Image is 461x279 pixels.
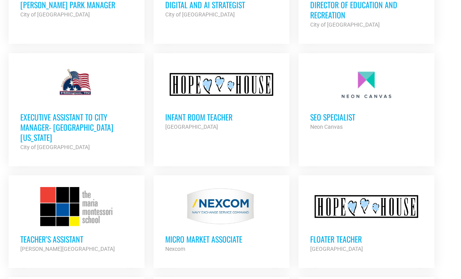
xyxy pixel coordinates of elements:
a: Micro Market Associate Nexcom [154,176,289,266]
strong: [PERSON_NAME][GEOGRAPHIC_DATA] [20,246,115,252]
a: SEO Specialist Neon Canvas [298,54,434,144]
a: Executive Assistant to City Manager- [GEOGRAPHIC_DATA] [US_STATE] City of [GEOGRAPHIC_DATA] [9,54,145,164]
strong: [GEOGRAPHIC_DATA] [310,246,363,252]
strong: City of [GEOGRAPHIC_DATA] [165,12,235,18]
a: Infant Room Teacher [GEOGRAPHIC_DATA] [154,54,289,144]
strong: Neon Canvas [310,124,343,130]
strong: [GEOGRAPHIC_DATA] [165,124,218,130]
strong: Nexcom [165,246,185,252]
h3: SEO Specialist [310,112,423,122]
h3: Executive Assistant to City Manager- [GEOGRAPHIC_DATA] [US_STATE] [20,112,133,143]
strong: City of [GEOGRAPHIC_DATA] [20,144,90,151]
h3: Micro Market Associate [165,234,278,245]
h3: Infant Room Teacher [165,112,278,122]
strong: City of [GEOGRAPHIC_DATA] [20,12,90,18]
h3: Teacher’s Assistant [20,234,133,245]
a: Teacher’s Assistant [PERSON_NAME][GEOGRAPHIC_DATA] [9,176,145,266]
strong: City of [GEOGRAPHIC_DATA] [310,22,380,28]
a: Floater Teacher [GEOGRAPHIC_DATA] [298,176,434,266]
h3: Floater Teacher [310,234,423,245]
